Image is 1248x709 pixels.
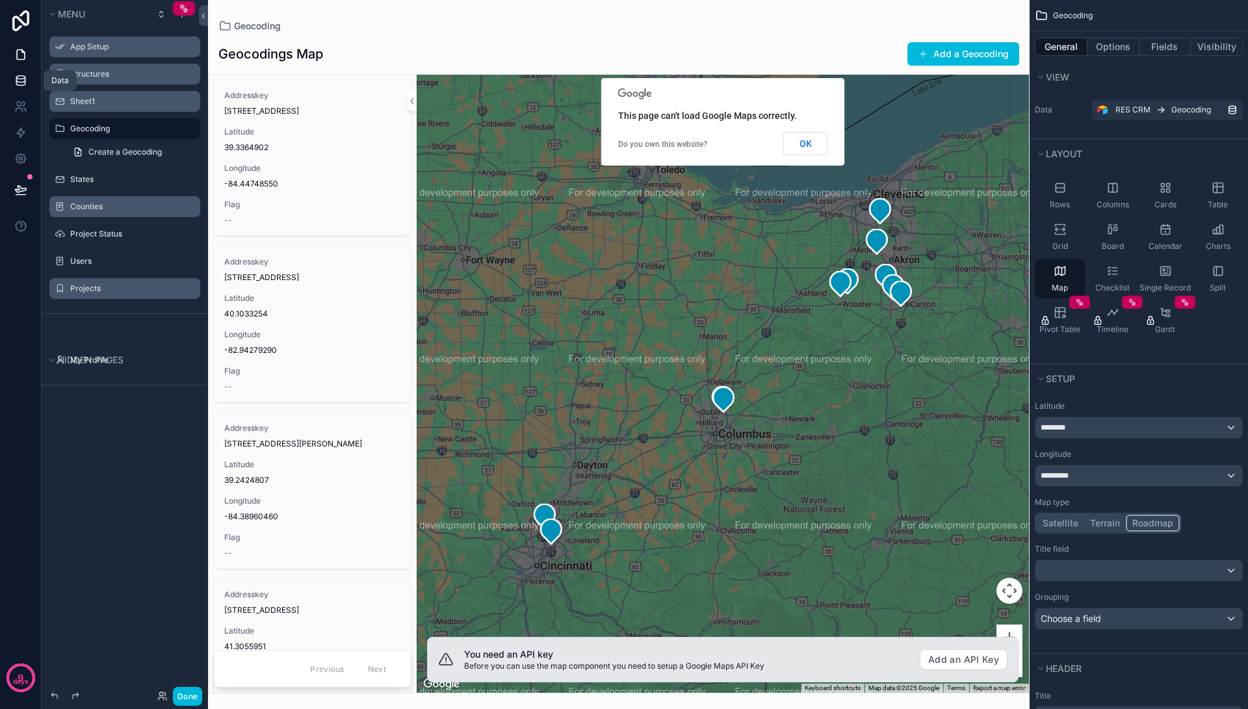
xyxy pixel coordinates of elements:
[224,142,401,153] span: 39.3364902
[224,257,401,267] span: Addresskey
[88,147,162,157] span: Create a Geocoding
[1046,71,1069,83] span: View
[618,110,797,121] span: This page can't load Google Maps correctly.
[1046,663,1082,674] span: Header
[224,179,401,189] span: -84.44748550
[783,132,828,155] button: OK
[70,229,192,239] label: Project Status
[224,272,401,283] span: [STREET_ADDRESS]
[70,355,192,365] label: My Profile
[1035,259,1085,298] button: Map
[47,351,195,369] button: Hidden pages
[70,283,192,294] label: Projects
[224,381,232,392] span: --
[70,123,192,134] label: Geocoding
[1087,301,1137,340] button: Timeline
[70,174,192,185] label: States
[224,511,401,522] span: -84.38960460
[224,496,401,506] span: Longitude
[1140,218,1190,257] button: Calendar
[1115,105,1150,115] span: RES CRM
[1140,176,1190,215] button: Cards
[1035,608,1243,630] button: Choose a field
[224,605,401,615] span: [STREET_ADDRESS]
[224,200,401,210] span: Flag
[224,423,401,433] span: Addresskey
[1139,38,1191,56] button: Fields
[1046,148,1082,159] span: Layout
[224,90,401,101] span: Addresskey
[1039,324,1080,335] span: Pivot Table
[224,345,401,355] span: -82.94279290
[1035,38,1087,56] button: General
[70,69,192,79] label: Structures
[1053,10,1093,21] span: Geocoding
[1097,105,1108,115] img: Airtable Logo
[224,641,401,652] span: 41.3055951
[1191,38,1243,56] button: Visibility
[1035,544,1069,554] label: Title field
[1052,283,1068,293] span: Map
[18,671,23,684] p: 9
[1035,592,1069,602] label: Grouping
[1037,515,1084,532] button: Satellite
[224,475,401,485] span: 39.2424807
[1035,301,1085,340] button: Pivot Table
[70,201,192,212] label: Counties
[224,366,401,376] span: Flag
[224,548,232,558] span: --
[1139,283,1191,293] span: Single Record
[1035,105,1087,115] label: Data
[1193,218,1243,257] button: Charts
[1206,241,1230,251] span: Charts
[13,677,29,687] p: days
[51,75,69,86] div: Data
[224,329,401,340] span: Longitude
[1155,324,1175,335] span: Gantt
[224,459,401,470] span: Latitude
[224,626,401,636] span: Latitude
[214,80,411,236] a: Addresskey[STREET_ADDRESS]Latitude39.3364902Longitude-84.44748550Flag--
[70,256,192,266] label: Users
[1208,200,1228,210] span: Table
[224,163,401,174] span: Longitude
[47,5,148,23] button: Menu
[1050,200,1070,210] span: Rows
[214,413,411,569] a: Addresskey[STREET_ADDRESS][PERSON_NAME]Latitude39.2424807Longitude-84.38960460Flag--
[1097,324,1128,335] span: Timeline
[1035,68,1235,86] button: View
[1041,613,1101,624] span: Choose a field
[173,687,202,706] button: Done
[1126,515,1180,532] button: Roadmap
[1092,99,1243,120] a: RES CRMGeocoding
[1140,301,1190,340] button: Gantt
[1087,38,1139,56] button: Options
[1087,259,1137,298] button: Checklist
[1095,283,1130,293] span: Checklist
[224,589,401,600] span: Addresskey
[1210,283,1226,293] span: Split
[1046,373,1075,384] span: Setup
[70,96,192,107] label: Sheet1
[224,309,401,319] span: 40.1033254
[214,246,411,402] a: Addresskey[STREET_ADDRESS]Latitude40.1033254Longitude-82.94279290Flag--
[618,140,707,149] a: Do you own this website?
[1084,515,1126,532] button: Terrain
[1087,218,1137,257] button: Board
[1035,660,1235,678] button: Header
[224,293,401,303] span: Latitude
[1035,145,1235,163] button: Layout
[70,42,192,52] label: App Setup
[224,215,232,226] span: --
[1035,370,1235,388] button: Setup
[1097,200,1129,210] span: Columns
